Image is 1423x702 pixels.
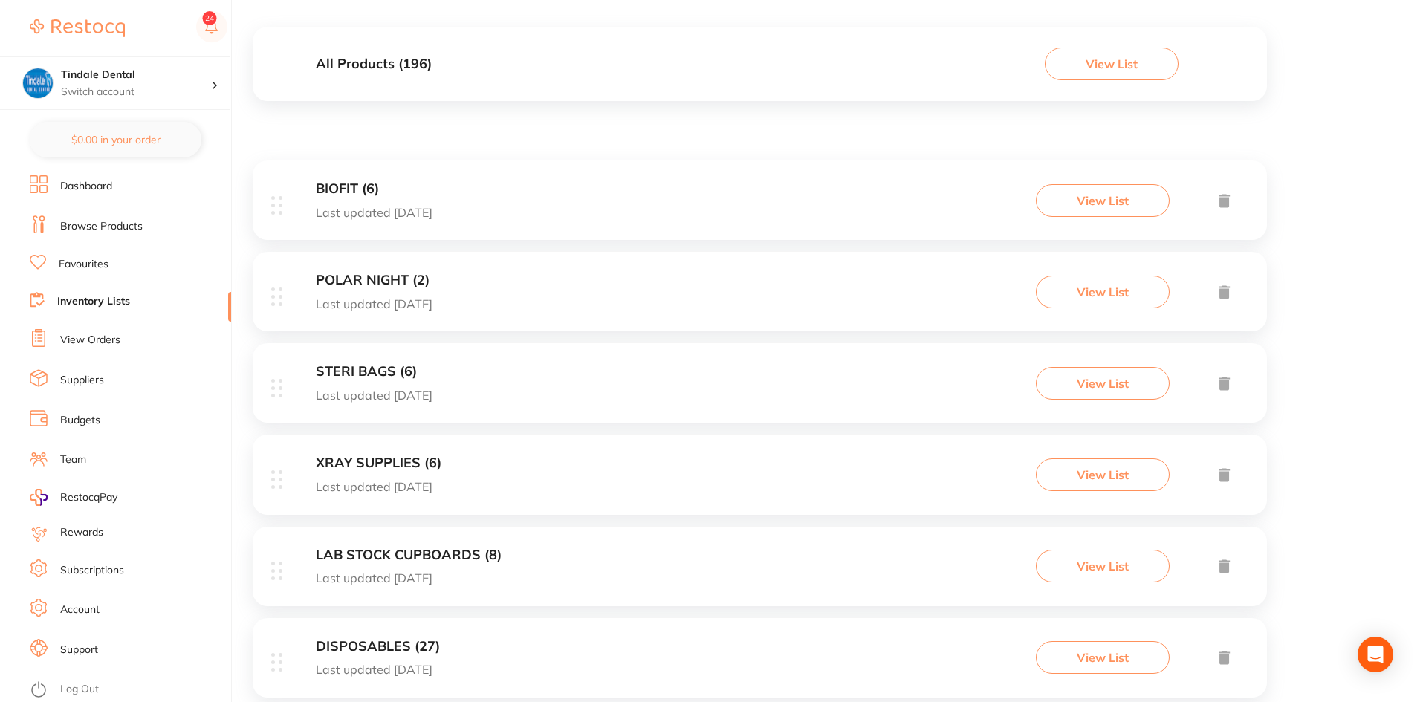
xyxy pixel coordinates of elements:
[57,294,130,309] a: Inventory Lists
[59,257,108,272] a: Favourites
[60,682,99,697] a: Log Out
[1045,48,1179,80] button: View List
[253,252,1267,343] div: POLAR NIGHT (2)Last updated [DATE]View List
[60,452,86,467] a: Team
[316,639,440,654] h3: DISPOSABLES (27)
[1036,184,1170,217] button: View List
[60,333,120,348] a: View Orders
[30,11,125,45] a: Restocq Logo
[1036,458,1170,491] button: View List
[60,563,124,578] a: Subscriptions
[316,181,432,197] h3: BIOFIT (6)
[316,389,432,402] p: Last updated [DATE]
[60,490,117,505] span: RestocqPay
[253,435,1267,526] div: XRAY SUPPLIES (6)Last updated [DATE]View List
[316,297,432,311] p: Last updated [DATE]
[30,489,117,506] a: RestocqPay
[1358,637,1393,672] div: Open Intercom Messenger
[316,364,432,380] h3: STERI BAGS (6)
[30,489,48,506] img: RestocqPay
[316,56,432,72] h3: All Products ( 196 )
[60,373,104,388] a: Suppliers
[30,122,201,157] button: $0.00 in your order
[316,571,502,585] p: Last updated [DATE]
[253,160,1267,252] div: BIOFIT (6)Last updated [DATE]View List
[316,455,441,471] h3: XRAY SUPPLIES (6)
[316,480,441,493] p: Last updated [DATE]
[316,273,432,288] h3: POLAR NIGHT (2)
[253,343,1267,435] div: STERI BAGS (6)Last updated [DATE]View List
[61,68,211,82] h4: Tindale Dental
[30,678,227,702] button: Log Out
[60,413,100,428] a: Budgets
[316,206,432,219] p: Last updated [DATE]
[253,527,1267,618] div: LAB STOCK CUPBOARDS (8)Last updated [DATE]View List
[1036,641,1170,674] button: View List
[61,85,211,100] p: Switch account
[60,179,112,194] a: Dashboard
[1036,367,1170,400] button: View List
[316,547,502,563] h3: LAB STOCK CUPBOARDS (8)
[30,19,125,37] img: Restocq Logo
[23,68,53,98] img: Tindale Dental
[1036,276,1170,308] button: View List
[60,219,143,234] a: Browse Products
[60,643,98,657] a: Support
[60,602,100,617] a: Account
[1036,550,1170,582] button: View List
[60,525,103,540] a: Rewards
[316,663,440,676] p: Last updated [DATE]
